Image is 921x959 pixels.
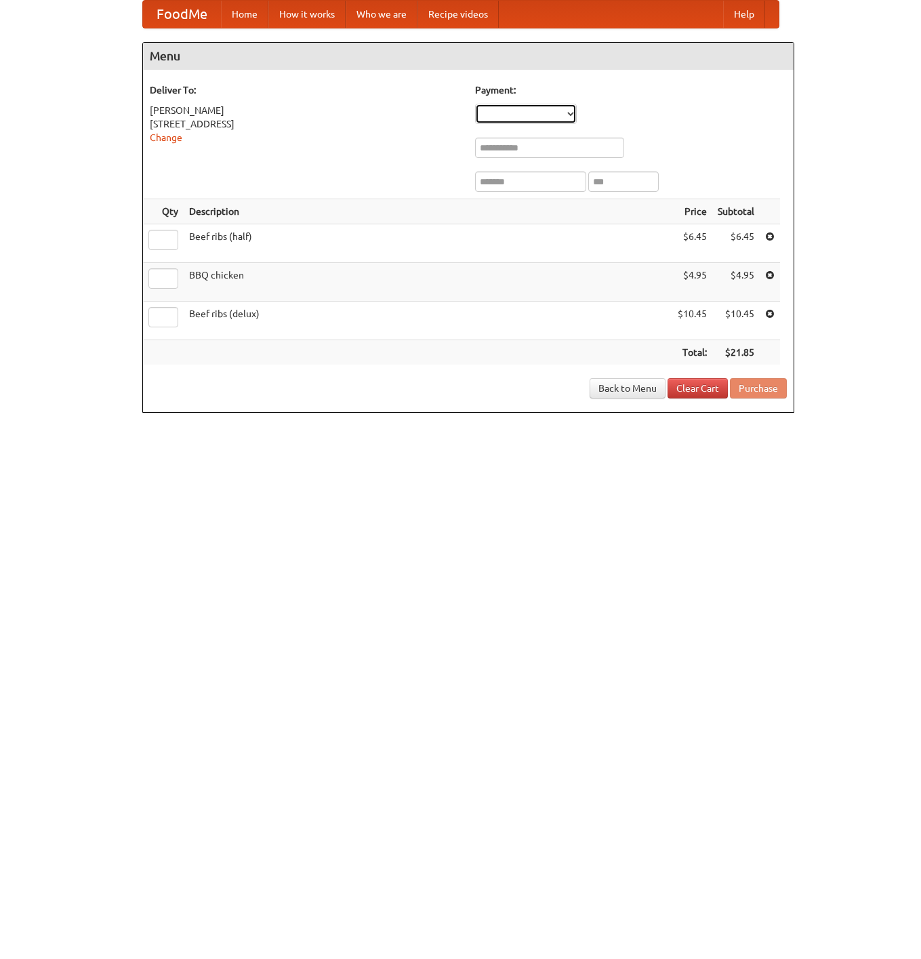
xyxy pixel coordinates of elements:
th: Total: [672,340,712,365]
td: BBQ chicken [184,263,672,302]
th: $21.85 [712,340,760,365]
a: FoodMe [143,1,221,28]
td: $4.95 [712,263,760,302]
a: Change [150,132,182,143]
a: Help [723,1,765,28]
td: Beef ribs (half) [184,224,672,263]
td: $10.45 [672,302,712,340]
td: $6.45 [672,224,712,263]
div: [PERSON_NAME] [150,104,462,117]
a: Recipe videos [417,1,499,28]
th: Description [184,199,672,224]
h5: Deliver To: [150,83,462,97]
a: Back to Menu [590,378,666,399]
a: How it works [268,1,346,28]
h5: Payment: [475,83,787,97]
a: Home [221,1,268,28]
a: Clear Cart [668,378,728,399]
th: Qty [143,199,184,224]
th: Subtotal [712,199,760,224]
td: $6.45 [712,224,760,263]
a: Who we are [346,1,417,28]
td: Beef ribs (delux) [184,302,672,340]
th: Price [672,199,712,224]
h4: Menu [143,43,794,70]
div: [STREET_ADDRESS] [150,117,462,131]
button: Purchase [730,378,787,399]
td: $10.45 [712,302,760,340]
td: $4.95 [672,263,712,302]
